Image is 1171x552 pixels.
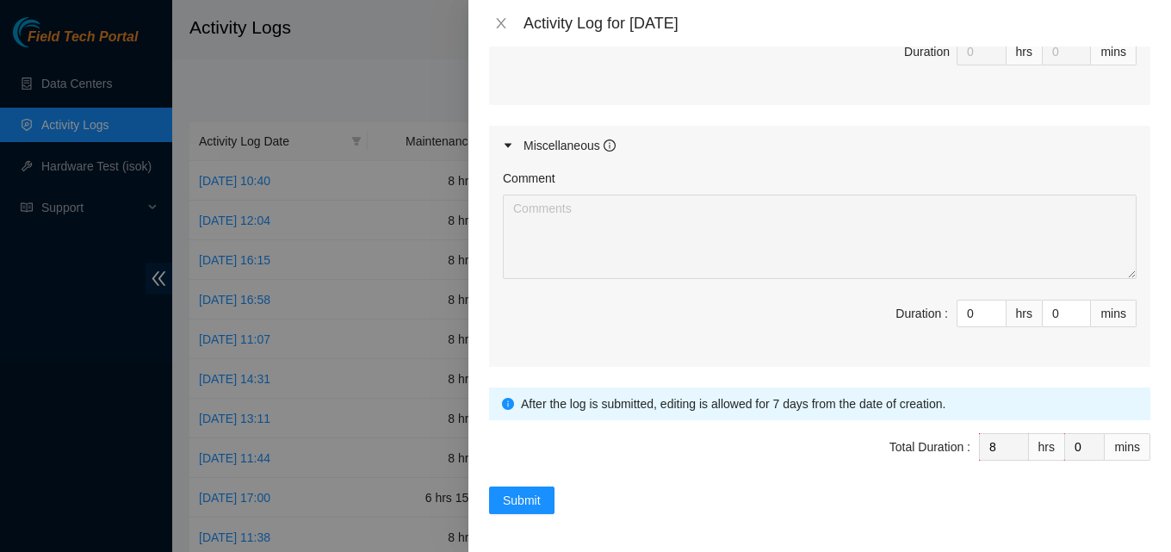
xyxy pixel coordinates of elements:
[1007,300,1043,327] div: hrs
[503,169,555,188] label: Comment
[494,16,508,30] span: close
[489,126,1150,165] div: Miscellaneous info-circle
[503,491,541,510] span: Submit
[503,195,1137,279] textarea: Comment
[521,394,1137,413] div: After the log is submitted, editing is allowed for 7 days from the date of creation.
[524,14,1150,33] div: Activity Log for [DATE]
[489,487,555,514] button: Submit
[502,398,514,410] span: info-circle
[895,304,948,323] div: Duration :
[904,42,950,61] div: Duration
[604,140,616,152] span: info-circle
[889,437,970,456] div: Total Duration :
[1007,38,1043,65] div: hrs
[1029,433,1065,461] div: hrs
[1091,300,1137,327] div: mins
[524,136,616,155] div: Miscellaneous
[489,16,513,32] button: Close
[1105,433,1150,461] div: mins
[1091,38,1137,65] div: mins
[503,140,513,151] span: caret-right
